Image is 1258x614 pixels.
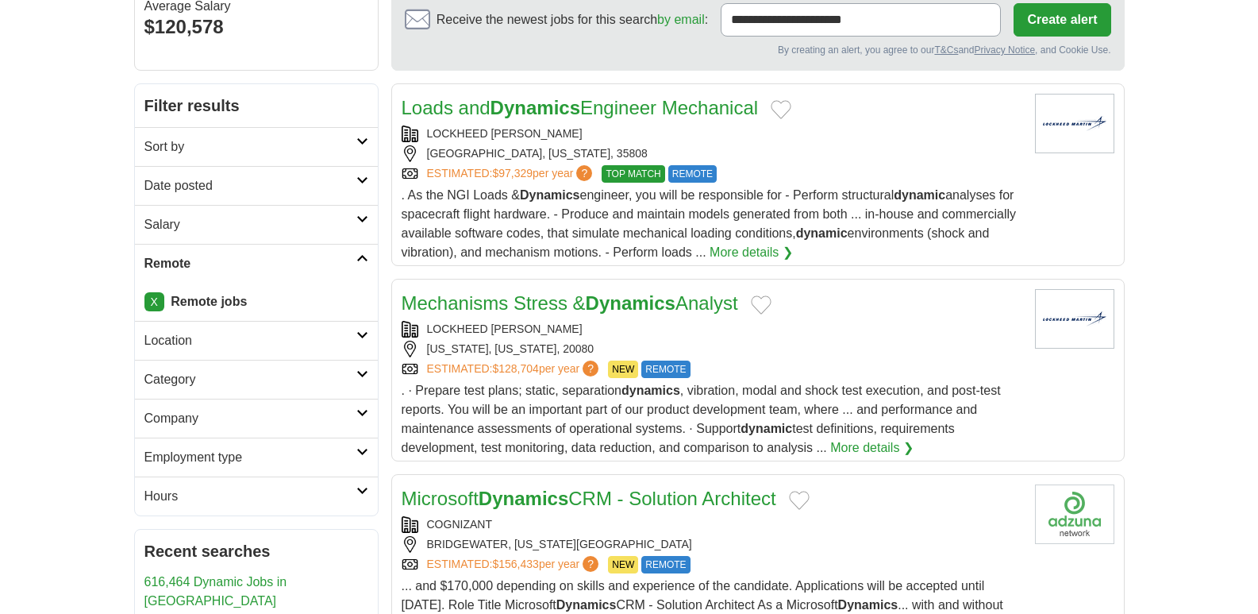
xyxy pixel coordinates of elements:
[144,370,356,389] h2: Category
[556,598,617,612] strong: Dynamics
[520,188,580,202] strong: Dynamics
[144,575,287,608] a: 616,464 Dynamic Jobs in [GEOGRAPHIC_DATA]
[741,422,792,435] strong: dynamic
[796,226,848,240] strong: dynamic
[838,598,898,612] strong: Dynamics
[608,556,638,573] span: NEW
[402,536,1022,553] div: BRIDGEWATER, [US_STATE][GEOGRAPHIC_DATA]
[608,361,638,378] span: NEW
[894,188,945,202] strong: dynamic
[934,44,958,56] a: T&Cs
[135,205,378,244] a: Salary
[171,295,247,308] strong: Remote jobs
[402,292,738,314] a: Mechanisms Stress &DynamicsAnalyst
[144,331,356,350] h2: Location
[641,556,690,573] span: REMOTE
[135,477,378,516] a: Hours
[583,361,598,377] span: ?
[144,448,356,467] h2: Employment type
[491,97,580,118] strong: Dynamics
[1035,94,1114,153] img: Lockheed Martin logo
[830,438,914,458] a: More details ❯
[427,127,583,140] a: LOCKHEED [PERSON_NAME]
[135,321,378,360] a: Location
[135,360,378,399] a: Category
[144,254,356,273] h2: Remote
[144,215,356,234] h2: Salary
[621,384,680,397] strong: dynamics
[657,13,705,26] a: by email
[135,84,378,127] h2: Filter results
[135,127,378,166] a: Sort by
[135,438,378,477] a: Employment type
[1035,485,1114,544] img: Cognizant logo
[710,243,793,262] a: More details ❯
[144,137,356,156] h2: Sort by
[427,165,596,183] a: ESTIMATED:$97,329per year?
[144,176,356,195] h2: Date posted
[974,44,1035,56] a: Privacy Notice
[135,244,378,283] a: Remote
[437,10,708,29] span: Receive the newest jobs for this search :
[586,292,675,314] strong: Dynamics
[492,558,538,570] span: $156,433
[144,487,356,506] h2: Hours
[144,13,368,41] div: $120,578
[402,145,1022,162] div: [GEOGRAPHIC_DATA], [US_STATE], 35808
[1014,3,1110,37] button: Create alert
[144,409,356,428] h2: Company
[135,166,378,205] a: Date posted
[402,188,1017,259] span: . As the NGI Loads & engineer, you will be responsible for - Perform structural analyses for spac...
[479,488,568,509] strong: Dynamics
[771,100,791,119] button: Add to favorite jobs
[427,518,492,531] a: COGNIZANT
[576,165,592,181] span: ?
[135,399,378,438] a: Company
[402,341,1022,357] div: [US_STATE], [US_STATE], 20080
[144,539,368,563] h2: Recent searches
[427,556,602,573] a: ESTIMATED:$156,433per year?
[427,322,583,335] a: LOCKHEED [PERSON_NAME]
[641,361,690,378] span: REMOTE
[492,362,538,375] span: $128,704
[402,384,1001,454] span: . · Prepare test plans; static, separation , vibration, modal and shock test execution, and post-...
[402,97,759,118] a: Loads andDynamicsEngineer Mechanical
[405,43,1111,57] div: By creating an alert, you agree to our and , and Cookie Use.
[1035,289,1114,349] img: Lockheed Martin logo
[144,292,164,311] a: X
[751,295,771,315] button: Add to favorite jobs
[789,491,810,510] button: Add to favorite jobs
[402,488,776,509] a: MicrosoftDynamicsCRM - Solution Architect
[492,167,533,180] span: $97,329
[583,556,598,572] span: ?
[668,165,717,183] span: REMOTE
[602,165,664,183] span: TOP MATCH
[427,361,602,378] a: ESTIMATED:$128,704per year?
